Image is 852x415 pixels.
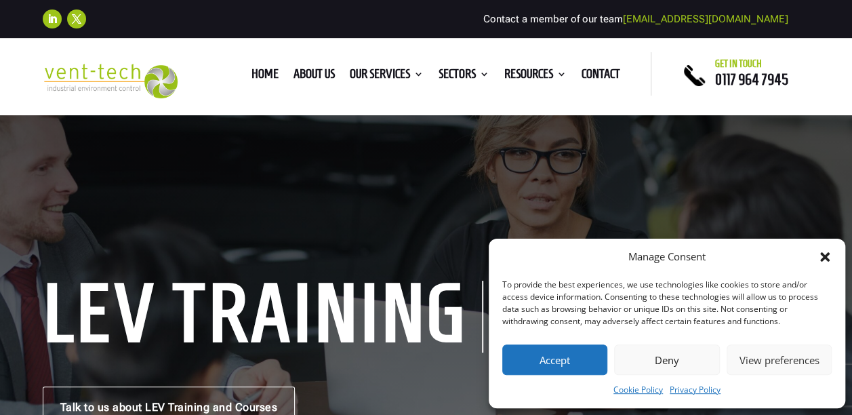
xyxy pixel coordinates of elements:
[818,250,832,264] div: Close dialog
[43,9,62,28] a: Follow on LinkedIn
[670,382,721,398] a: Privacy Policy
[251,69,279,84] a: Home
[582,69,620,84] a: Contact
[715,58,762,69] span: Get in touch
[483,13,788,25] span: Contact a member of our team
[67,9,86,28] a: Follow on X
[502,344,607,375] button: Accept
[623,13,788,25] a: [EMAIL_ADDRESS][DOMAIN_NAME]
[43,281,483,353] h1: LEV Training Courses
[628,249,706,265] div: Manage Consent
[727,344,832,375] button: View preferences
[715,71,788,87] a: 0117 964 7945
[614,344,719,375] button: Deny
[43,64,178,98] img: 2023-09-27T08_35_16.549ZVENT-TECH---Clear-background
[613,382,663,398] a: Cookie Policy
[293,69,335,84] a: About us
[502,279,830,328] div: To provide the best experiences, we use technologies like cookies to store and/or access device i...
[439,69,489,84] a: Sectors
[350,69,424,84] a: Our Services
[504,69,567,84] a: Resources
